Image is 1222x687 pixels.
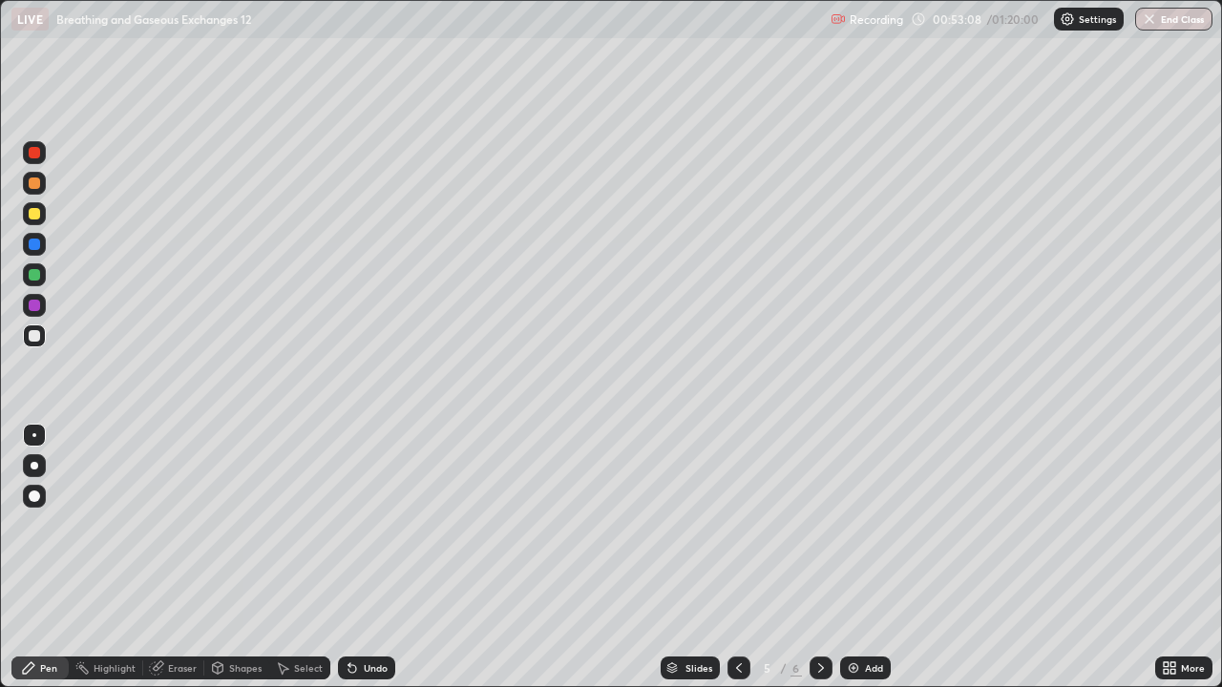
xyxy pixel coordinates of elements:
div: 6 [790,659,802,677]
p: LIVE [17,11,43,27]
div: Eraser [168,663,197,673]
div: Pen [40,663,57,673]
div: Add [865,663,883,673]
img: add-slide-button [846,660,861,676]
div: Shapes [229,663,262,673]
div: More [1181,663,1205,673]
div: Select [294,663,323,673]
img: class-settings-icons [1060,11,1075,27]
p: Settings [1079,14,1116,24]
div: Slides [685,663,712,673]
p: Breathing and Gaseous Exchanges 12 [56,11,251,27]
div: 5 [758,662,777,674]
img: end-class-cross [1142,11,1157,27]
button: End Class [1135,8,1212,31]
div: Undo [364,663,388,673]
div: Highlight [94,663,136,673]
p: Recording [850,12,903,27]
img: recording.375f2c34.svg [831,11,846,27]
div: / [781,662,787,674]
